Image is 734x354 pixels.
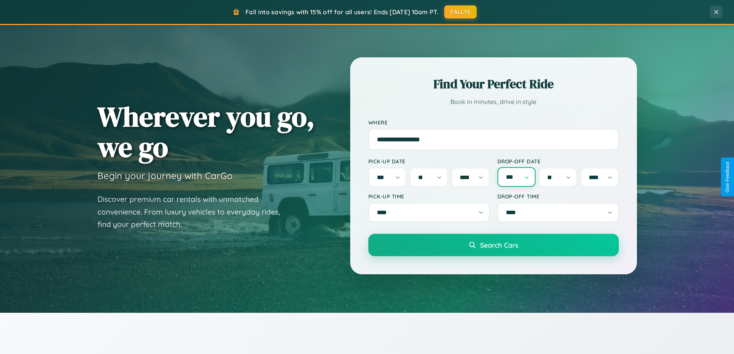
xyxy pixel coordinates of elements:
label: Where [368,119,619,126]
label: Drop-off Date [497,158,619,164]
p: Book in minutes, drive in style [368,96,619,107]
span: Fall into savings with 15% off for all users! Ends [DATE] 10am PT. [245,8,438,16]
label: Pick-up Date [368,158,490,164]
span: Search Cars [480,241,518,249]
div: Give Feedback [725,161,730,193]
button: Search Cars [368,234,619,256]
label: Drop-off Time [497,193,619,200]
h1: Wherever you go, we go [97,101,315,162]
label: Pick-up Time [368,193,490,200]
button: FALL15 [444,5,477,18]
h2: Find Your Perfect Ride [368,75,619,92]
p: Discover premium car rentals with unmatched convenience. From luxury vehicles to everyday rides, ... [97,193,290,231]
h3: Begin your journey with CarGo [97,170,233,181]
